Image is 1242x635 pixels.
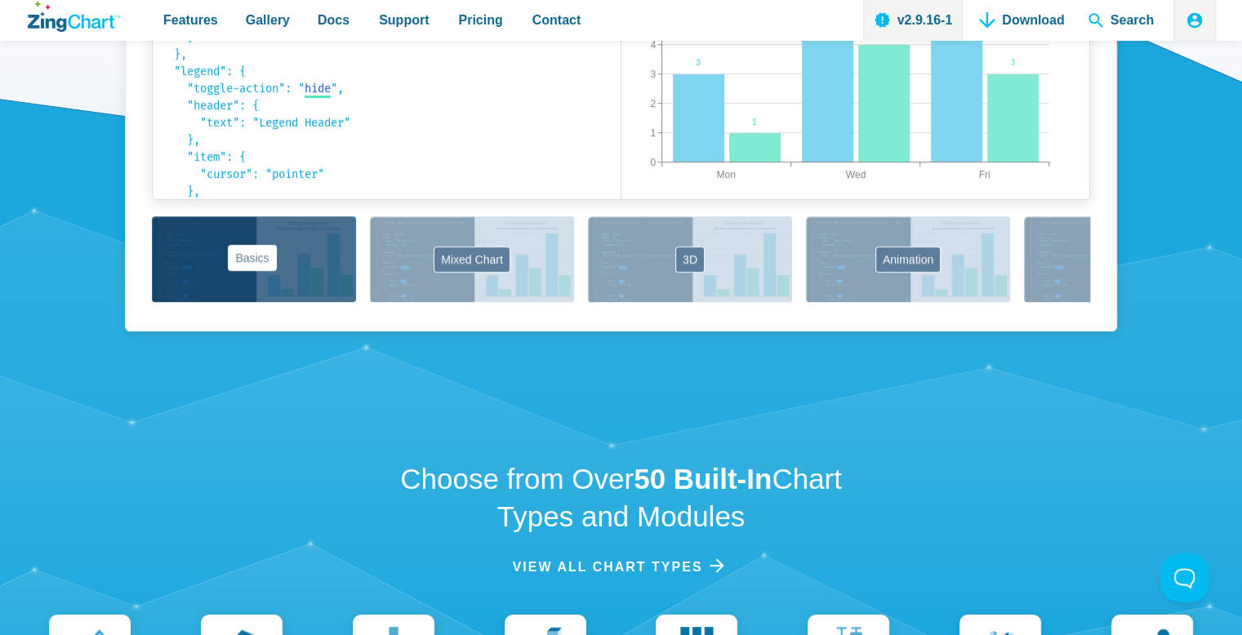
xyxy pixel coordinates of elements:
span: Support [379,9,429,31]
span: Docs [318,9,349,31]
strong: 50 Built-In [634,463,772,495]
span: hide [305,82,331,95]
tspan: 3 [1010,57,1015,67]
span: Pricing [458,9,502,31]
a: ZingChart Logo. Click to return to the homepage [28,2,120,32]
span: Gallery [246,9,290,31]
button: 3D [588,216,792,302]
span: Contact [532,9,581,31]
span: View all chart Types [513,556,703,578]
button: Basics [152,216,356,302]
a: View all chart Types [513,556,730,578]
button: Labels [1024,216,1228,302]
h2: Choose from Over Chart Types and Modules [382,460,860,535]
button: Mixed Chart [370,216,574,302]
span: Features [163,9,218,31]
iframe: Toggle Customer Support [1160,553,1209,602]
button: Animation [806,216,1010,302]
